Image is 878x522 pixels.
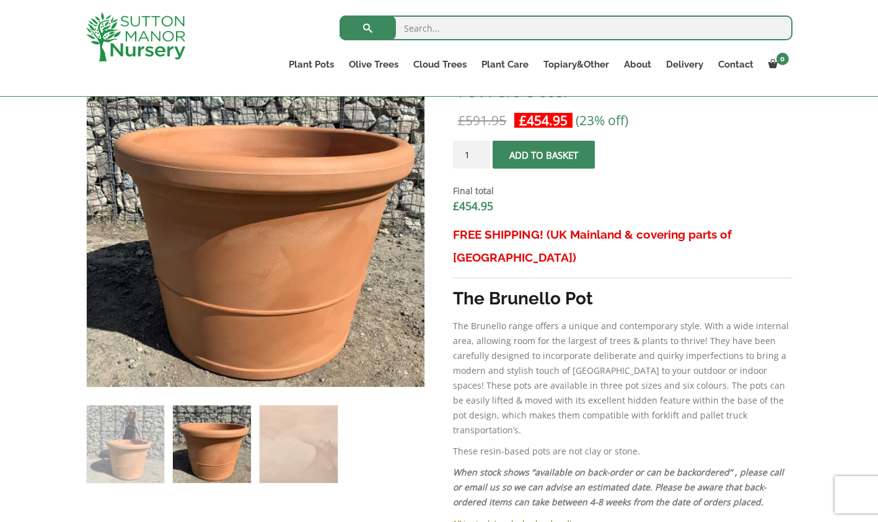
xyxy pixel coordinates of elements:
[453,184,792,198] dt: Final total
[86,12,185,61] img: logo
[453,50,792,102] h1: The Brunello Pot 100 Colour Terracotta
[776,53,789,65] span: 0
[617,56,659,73] a: About
[260,405,337,483] img: The Brunello Pot 100 Colour Terracotta - Image 3
[453,198,459,213] span: £
[281,56,341,73] a: Plant Pots
[474,56,536,73] a: Plant Care
[87,405,164,483] img: The Brunello Pot 100 Colour Terracotta
[406,56,474,73] a: Cloud Trees
[458,112,465,129] span: £
[453,141,490,169] input: Product quantity
[340,15,792,40] input: Search...
[519,112,527,129] span: £
[576,112,628,129] span: (23% off)
[659,56,711,73] a: Delivery
[453,466,784,508] em: When stock shows “available on back-order or can be backordered” , please call or email us so we ...
[711,56,761,73] a: Contact
[453,288,593,309] strong: The Brunello Pot
[458,112,506,129] bdi: 591.95
[493,141,595,169] button: Add to basket
[519,112,568,129] bdi: 454.95
[453,198,493,213] bdi: 454.95
[173,405,250,483] img: The Brunello Pot 100 Colour Terracotta - Image 2
[453,319,792,438] p: The Brunello range offers a unique and contemporary style. With a wide internal area, allowing ro...
[453,444,792,459] p: These resin-based pots are not clay or stone.
[536,56,617,73] a: Topiary&Other
[341,56,406,73] a: Olive Trees
[761,56,792,73] a: 0
[453,223,792,269] h3: FREE SHIPPING! (UK Mainland & covering parts of [GEOGRAPHIC_DATA])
